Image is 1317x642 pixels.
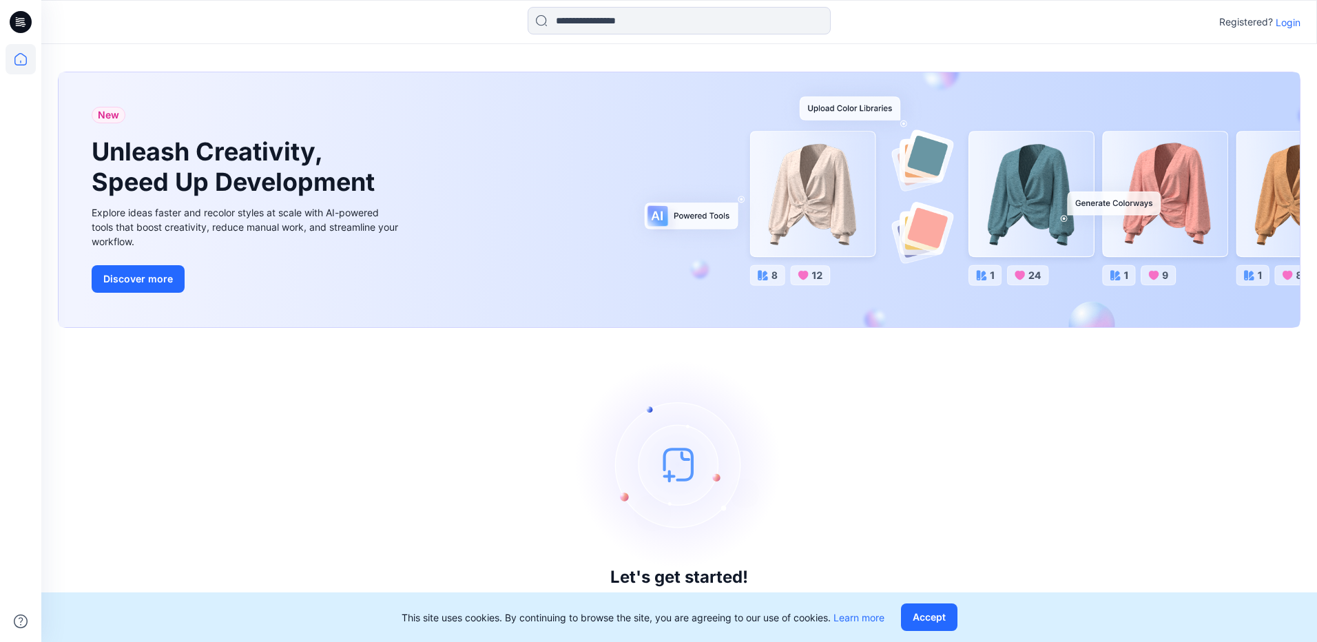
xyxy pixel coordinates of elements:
a: Learn more [833,612,884,623]
a: Discover more [92,265,402,293]
span: New [98,107,119,123]
div: Explore ideas faster and recolor styles at scale with AI-powered tools that boost creativity, red... [92,205,402,249]
button: Accept [901,603,957,631]
button: Discover more [92,265,185,293]
p: Registered? [1219,14,1273,30]
h3: Let's get started! [610,568,748,587]
p: Login [1276,15,1300,30]
img: empty-state-image.svg [576,361,782,568]
p: This site uses cookies. By continuing to browse the site, you are agreeing to our use of cookies. [402,610,884,625]
h1: Unleash Creativity, Speed Up Development [92,137,381,196]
